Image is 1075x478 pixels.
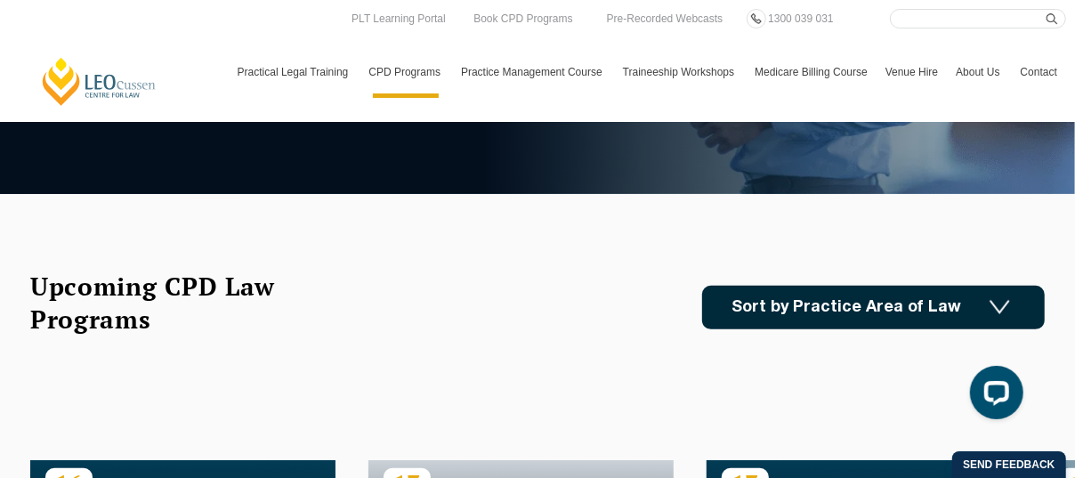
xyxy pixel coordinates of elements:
a: About Us [947,46,1011,98]
a: Traineeship Workshops [614,46,746,98]
a: Venue Hire [877,46,947,98]
a: Book CPD Programs [469,9,577,28]
h2: Upcoming CPD Law Programs [30,270,319,336]
a: PLT Learning Portal [347,9,450,28]
a: [PERSON_NAME] Centre for Law [40,56,158,107]
a: Contact [1012,46,1066,98]
a: CPD Programs [360,46,452,98]
a: Sort by Practice Area of Law [702,286,1045,329]
a: 1300 039 031 [764,9,837,28]
a: Pre-Recorded Webcasts [602,9,728,28]
a: Practical Legal Training [229,46,360,98]
img: Icon [990,300,1010,315]
a: Medicare Billing Course [746,46,877,98]
a: Practice Management Course [452,46,614,98]
iframe: LiveChat chat widget [956,359,1031,433]
span: 1300 039 031 [768,12,833,25]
